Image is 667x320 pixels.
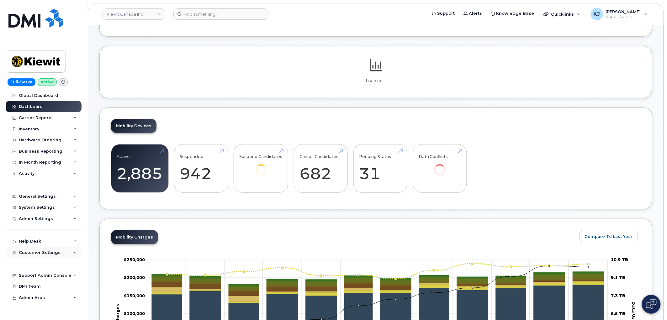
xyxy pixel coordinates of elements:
[611,311,626,316] tspan: 5.5 TB
[111,119,156,133] a: Mobility Devices
[111,78,641,84] p: Loading...
[124,275,145,280] g: $0
[459,7,487,20] a: Alerts
[124,257,145,262] g: $0
[124,275,145,280] tspan: $200,000
[496,10,534,17] span: Knowledge Base
[180,148,222,189] a: Suspended 942
[611,275,626,280] tspan: 9.1 TB
[585,233,633,239] span: Compare To Last Year
[580,231,638,242] button: Compare To Last Year
[606,14,641,19] span: Super Admin
[124,257,145,262] tspan: $250,000
[594,10,600,18] span: KJ
[437,10,455,17] span: Support
[111,230,158,244] a: Mobility Charges
[152,281,604,301] g: Cancellation
[117,148,163,189] a: Active 2,885
[646,299,657,309] img: Open chat
[359,148,401,189] a: Pending Status 31
[124,311,145,316] g: $0
[611,293,626,298] tspan: 7.3 TB
[551,12,574,17] span: Quicklinks
[124,293,145,298] g: $0
[469,10,482,17] span: Alerts
[586,8,652,20] div: Kobe Justice
[299,148,342,189] a: Cancel Candidates 682
[611,257,628,262] tspan: 10.9 TB
[173,8,268,20] input: Find something...
[428,7,459,20] a: Support
[124,293,145,298] tspan: $150,000
[487,7,539,20] a: Knowledge Base
[419,148,461,184] a: Data Conflicts
[152,272,604,285] g: QST
[240,148,283,184] a: Suspend Candidates
[103,8,165,20] a: Kiewit Canada Inc
[539,8,585,20] div: Quicklinks
[124,311,145,316] tspan: $100,000
[606,9,641,14] span: [PERSON_NAME]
